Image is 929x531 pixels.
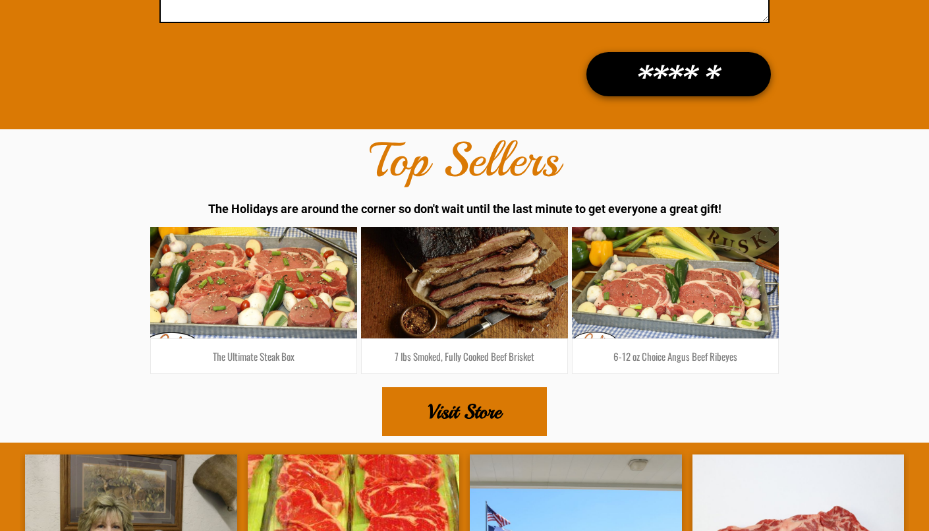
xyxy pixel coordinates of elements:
[372,349,557,363] h3: 7 lbs Smoked, Fully Cooked Beef Brisket
[428,389,501,435] span: Visit Store
[382,387,547,436] a: Visit Store
[161,349,347,363] h3: The Ultimate Steak Box
[208,202,721,216] span: The Holidays are around the corner so don't wait until the last minute to get everyone a great gift!
[370,131,559,190] font: Top Sellers
[582,349,768,363] h3: 6-12 oz Choice Angus Beef Ribeyes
